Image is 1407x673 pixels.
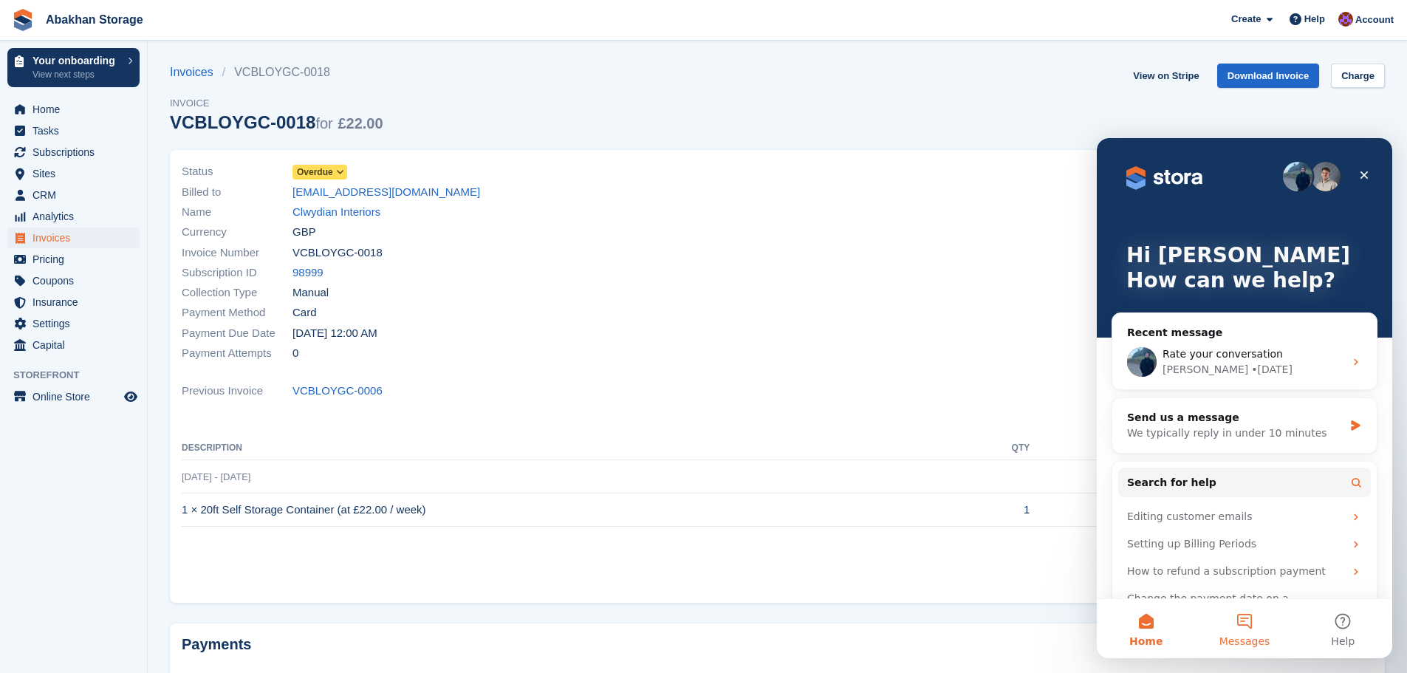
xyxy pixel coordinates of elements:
p: View next steps [32,68,120,81]
span: Online Store [32,386,121,407]
a: menu [7,206,140,227]
span: Pricing [32,249,121,270]
div: VCBLOYGC-0018 [170,112,383,132]
a: Download Invoice [1217,64,1320,88]
span: Subscription ID [182,264,292,281]
a: Abakhan Storage [40,7,149,32]
span: Payment Due Date [182,325,292,342]
span: Subscriptions [32,142,121,163]
span: Capital [32,335,121,355]
a: View on Stripe [1127,64,1205,88]
span: Insurance [32,292,121,312]
span: Card [292,304,317,321]
h2: Payments [182,635,1373,654]
span: Payment Method [182,304,292,321]
span: Storefront [13,368,147,383]
span: Account [1355,13,1394,27]
a: [EMAIL_ADDRESS][DOMAIN_NAME] [292,184,480,201]
a: Overdue [292,163,347,180]
span: Invoice [170,96,383,111]
a: menu [7,270,140,291]
span: for [315,115,332,131]
th: Unit Price [1030,437,1192,460]
a: Clwydian Interiors [292,204,380,221]
a: menu [7,163,140,184]
span: Overdue [297,165,333,179]
a: 98999 [292,264,323,281]
span: Coupons [32,270,121,291]
span: Status [182,163,292,180]
a: menu [7,120,140,141]
span: [DATE] - [DATE] [182,471,250,482]
span: Analytics [32,206,121,227]
th: Description [182,437,971,460]
span: Manual [292,284,329,301]
span: Payment Attempts [182,345,292,362]
span: Sites [32,163,121,184]
a: menu [7,313,140,334]
a: menu [7,99,140,120]
a: menu [7,292,140,312]
a: Invoices [170,64,222,81]
a: Your onboarding View next steps [7,48,140,87]
td: £22.00 [1030,493,1192,527]
a: menu [7,142,140,163]
a: menu [7,228,140,248]
nav: breadcrumbs [170,64,383,81]
span: CRM [32,185,121,205]
span: GBP [292,224,316,241]
span: Help [1304,12,1325,27]
img: William Abakhan [1338,12,1353,27]
iframe: Intercom live chat [1097,138,1392,658]
span: Previous Invoice [182,383,292,400]
span: Invoice Number [182,245,292,262]
a: menu [7,335,140,355]
td: 1 × 20ft Self Storage Container (at £22.00 / week) [182,493,971,527]
p: Your onboarding [32,55,120,66]
a: menu [7,386,140,407]
span: Home [32,99,121,120]
span: Currency [182,224,292,241]
span: Name [182,204,292,221]
th: QTY [971,437,1030,460]
span: 0 [292,345,298,362]
td: 1 [971,493,1030,527]
span: Invoices [32,228,121,248]
span: Create [1231,12,1261,27]
a: Charge [1331,64,1385,88]
a: Preview store [122,388,140,406]
a: menu [7,185,140,205]
time: 2025-08-14 23:00:00 UTC [292,325,377,342]
span: Tasks [32,120,121,141]
span: Billed to [182,184,292,201]
a: menu [7,249,140,270]
span: VCBLOYGC-0018 [292,245,383,262]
